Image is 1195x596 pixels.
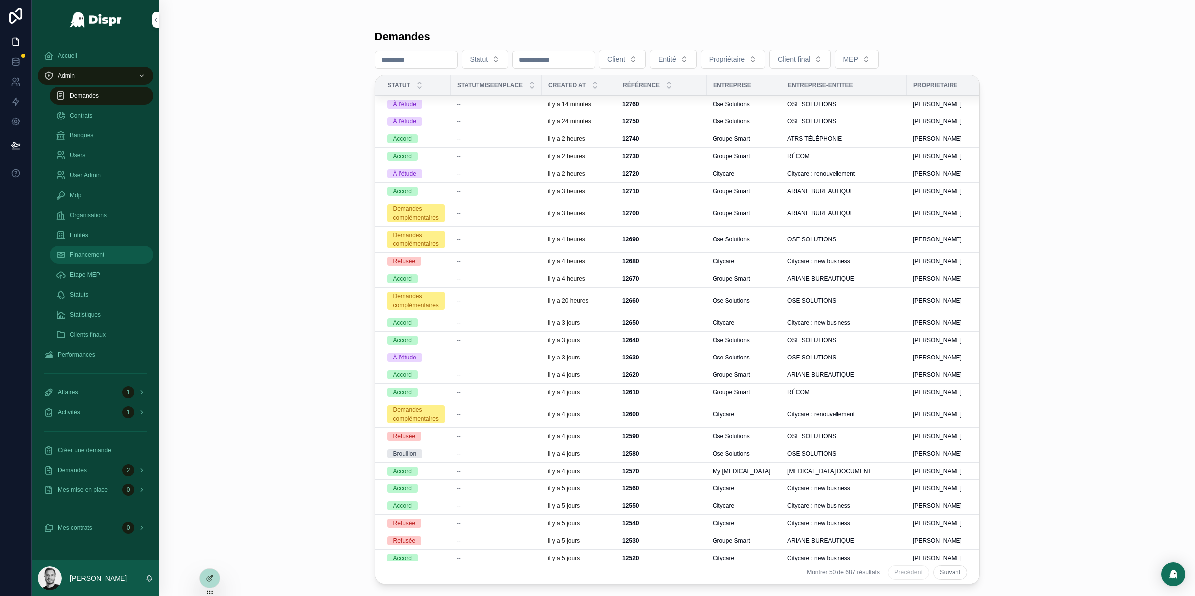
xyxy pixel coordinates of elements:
span: Citycare [713,319,734,327]
p: il y a 2 heures [548,135,585,143]
span: -- [457,336,461,344]
strong: 12670 [622,275,639,282]
p: il y a 2 heures [548,152,585,160]
a: OSE SOLUTIONS [787,118,901,125]
a: il y a 4 heures [548,257,610,265]
span: [PERSON_NAME] [913,388,962,396]
span: -- [457,152,461,160]
a: Ose Solutions [713,354,775,361]
a: Demandes [50,87,153,105]
span: [PERSON_NAME] [913,100,962,108]
a: ARIANE BUREAUTIQUE [787,187,901,195]
span: Entité [658,54,676,64]
a: -- [457,170,536,178]
a: il y a 3 jours [548,336,610,344]
span: -- [457,170,461,178]
p: il y a 4 jours [548,432,580,440]
span: Organisations [70,211,107,219]
a: 12600 [622,410,701,418]
a: [PERSON_NAME] [913,371,975,379]
span: -- [457,410,461,418]
button: Select Button [462,50,509,69]
a: Affaires1 [38,383,153,401]
a: Accord [387,274,445,283]
a: [PERSON_NAME] [913,236,975,243]
strong: 12640 [622,337,639,344]
span: [PERSON_NAME] [913,187,962,195]
strong: 12730 [622,153,639,160]
a: il y a 4 jours [548,410,610,418]
a: Groupe Smart [713,152,775,160]
span: [PERSON_NAME] [913,275,962,283]
span: MEP [843,54,858,64]
strong: 12710 [622,188,639,195]
a: il y a 3 jours [548,354,610,361]
a: Citycare [713,170,775,178]
a: 12700 [622,209,701,217]
a: Citycare [713,319,775,327]
span: Ose Solutions [713,354,750,361]
a: -- [457,410,536,418]
a: Ose Solutions [713,236,775,243]
strong: 12660 [622,297,639,304]
span: Groupe Smart [713,152,750,160]
a: il y a 4 jours [548,432,610,440]
div: scrollable content [32,40,159,560]
strong: 12690 [622,236,639,243]
a: ATRS TÉLÉPHONIE [787,135,901,143]
span: Citycare [713,257,734,265]
span: [PERSON_NAME] [913,236,962,243]
a: 12670 [622,275,701,283]
a: il y a 20 heures [548,297,610,305]
a: À l'étude [387,117,445,126]
span: Accueil [58,52,77,60]
span: Users [70,151,85,159]
a: [PERSON_NAME] [913,100,975,108]
span: [PERSON_NAME] [913,410,962,418]
a: Demandes complémentaires [387,292,445,310]
span: [PERSON_NAME] [913,354,962,361]
span: Groupe Smart [713,388,750,396]
span: User Admin [70,171,101,179]
button: Select Button [835,50,878,69]
span: Ose Solutions [713,236,750,243]
img: App logo [69,12,122,28]
span: -- [457,100,461,108]
p: il y a 3 jours [548,354,580,361]
div: 1 [122,406,134,418]
a: il y a 3 heures [548,209,610,217]
span: [PERSON_NAME] [913,118,962,125]
span: OSE SOLUTIONS [787,336,836,344]
a: [PERSON_NAME] [913,297,975,305]
a: [PERSON_NAME] [913,257,975,265]
a: Ose Solutions [713,100,775,108]
button: Select Button [769,50,831,69]
span: Citycare : new business [787,257,850,265]
a: 12710 [622,187,701,195]
a: Banques [50,126,153,144]
a: -- [457,319,536,327]
a: Accord [387,152,445,161]
a: ARIANE BUREAUTIQUE [787,371,901,379]
span: [PERSON_NAME] [913,135,962,143]
a: [PERSON_NAME] [913,170,975,178]
a: -- [457,135,536,143]
a: -- [457,336,536,344]
span: Performances [58,351,95,358]
a: OSE SOLUTIONS [787,336,901,344]
p: il y a 4 heures [548,275,585,283]
span: Statistiques [70,311,101,319]
div: Refusée [393,432,416,441]
a: Citycare [713,410,775,418]
span: Ose Solutions [713,432,750,440]
div: Demandes complémentaires [393,405,439,423]
span: ATRS TÉLÉPHONIE [787,135,842,143]
a: -- [457,187,536,195]
a: À l'étude [387,353,445,362]
p: il y a 4 heures [548,257,585,265]
span: OSE SOLUTIONS [787,354,836,361]
span: Citycare : renouvellement [787,170,855,178]
div: Accord [393,187,412,196]
a: -- [457,371,536,379]
div: Accord [393,134,412,143]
